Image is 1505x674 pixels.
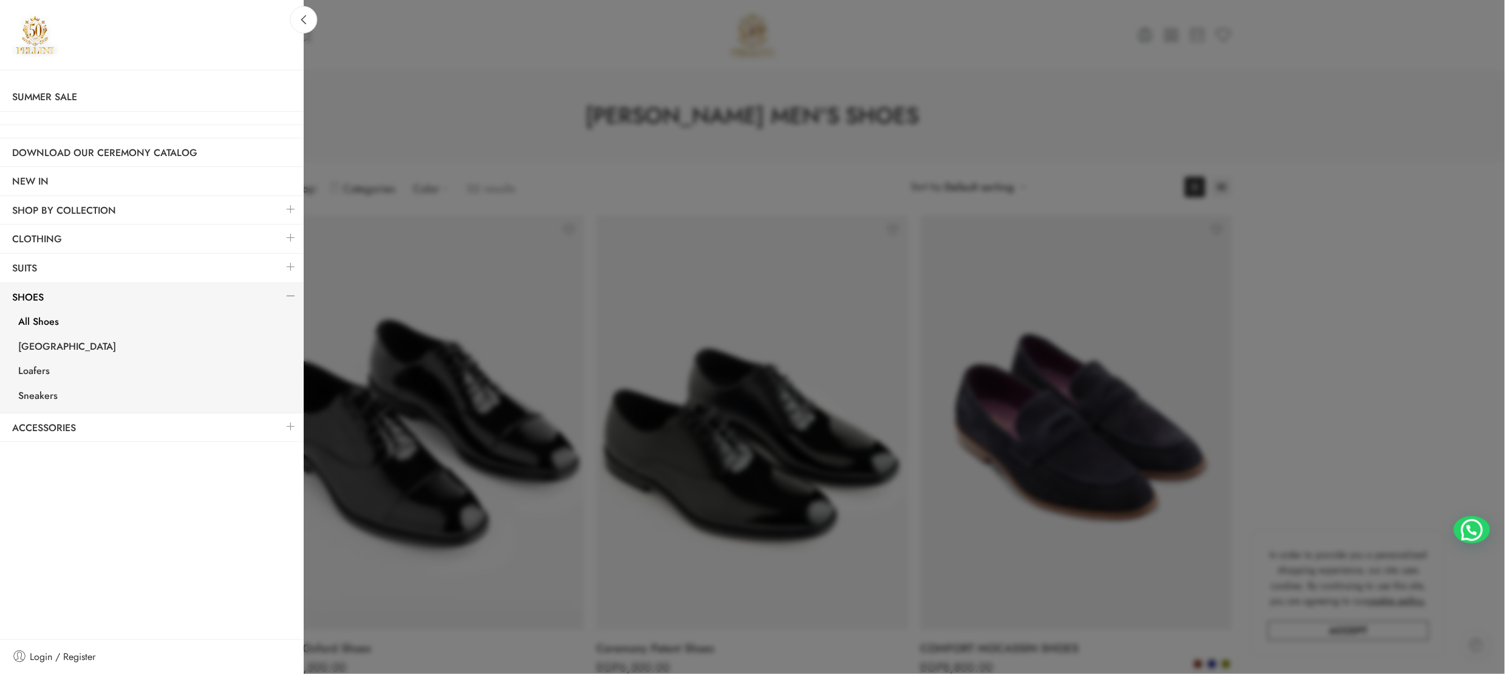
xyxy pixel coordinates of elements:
[12,649,292,665] a: Login / Register
[6,336,304,361] a: [GEOGRAPHIC_DATA]
[6,360,304,385] a: Loafers
[12,12,58,58] img: Pellini
[30,649,95,665] span: Login / Register
[12,12,58,58] a: Pellini -
[6,385,304,410] a: Sneakers
[6,311,304,336] a: All Shoes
